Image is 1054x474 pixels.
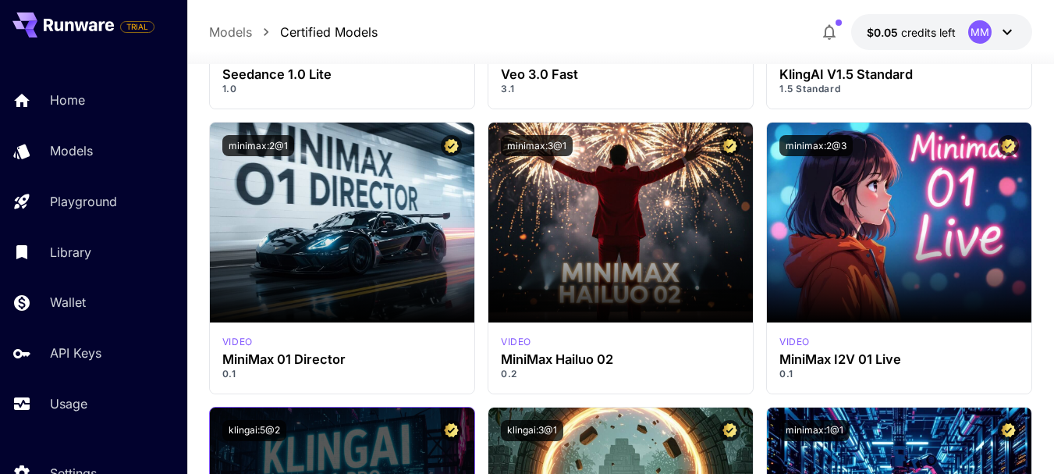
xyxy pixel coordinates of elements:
h3: Veo 3.0 Fast [501,67,740,82]
button: Certified Model – Vetted for best performance and includes a commercial license. [998,420,1019,441]
div: minimax_01_live [779,335,810,349]
p: Wallet [50,293,86,312]
p: 1.0 [222,82,462,96]
p: video [222,335,253,349]
a: Certified Models [280,23,378,41]
button: klingai:5@2 [222,420,286,441]
p: API Keys [50,344,101,362]
button: Certified Model – Vetted for best performance and includes a commercial license. [719,135,740,156]
button: minimax:1@1 [779,420,850,441]
p: Models [50,141,93,160]
span: credits left [901,26,956,39]
p: video [501,335,531,349]
p: Home [50,91,85,109]
button: $0.05MM [851,14,1032,50]
button: minimax:2@1 [222,135,294,156]
button: minimax:3@1 [501,135,573,156]
p: 1.5 Standard [779,82,1019,96]
p: video [779,335,810,349]
span: $0.05 [867,26,901,39]
span: Add your payment card to enable full platform functionality. [120,17,154,36]
button: Certified Model – Vetted for best performance and includes a commercial license. [441,135,462,156]
p: 0.1 [222,367,462,381]
button: Certified Model – Vetted for best performance and includes a commercial license. [998,135,1019,156]
p: Playground [50,192,117,211]
button: klingai:3@1 [501,420,563,441]
a: Models [209,23,252,41]
h3: MiniMax Hailuo 02 [501,352,740,367]
button: Certified Model – Vetted for best performance and includes a commercial license. [441,420,462,441]
p: 3.1 [501,82,740,96]
div: MM [968,20,992,44]
button: minimax:2@3 [779,135,853,156]
h3: KlingAI V1.5 Standard [779,67,1019,82]
div: minimax_hailuo_02 [501,335,531,349]
p: Library [50,243,91,262]
nav: breadcrumb [209,23,378,41]
p: Usage [50,394,87,413]
h3: MiniMax I2V 01 Live [779,352,1019,367]
p: 0.2 [501,367,740,381]
button: Certified Model – Vetted for best performance and includes a commercial license. [719,420,740,441]
span: TRIAL [121,21,154,33]
div: $0.05 [867,24,956,41]
h3: MiniMax 01 Director [222,352,462,367]
p: 0.1 [779,367,1019,381]
div: minimax_01_director [222,335,253,349]
h3: Seedance 1.0 Lite [222,67,462,82]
